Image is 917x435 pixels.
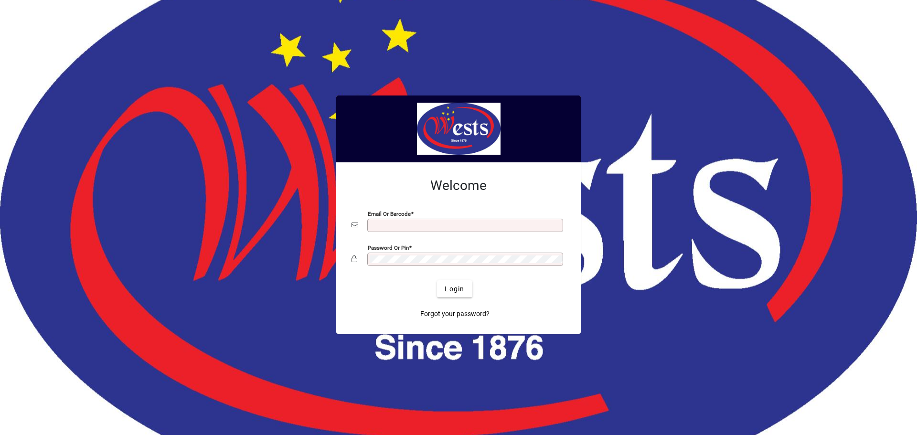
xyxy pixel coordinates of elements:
span: Forgot your password? [420,309,490,319]
mat-label: Email or Barcode [368,211,411,217]
a: Forgot your password? [416,305,493,322]
mat-label: Password or Pin [368,244,409,251]
button: Login [437,280,472,297]
span: Login [445,284,464,294]
h2: Welcome [352,178,565,194]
